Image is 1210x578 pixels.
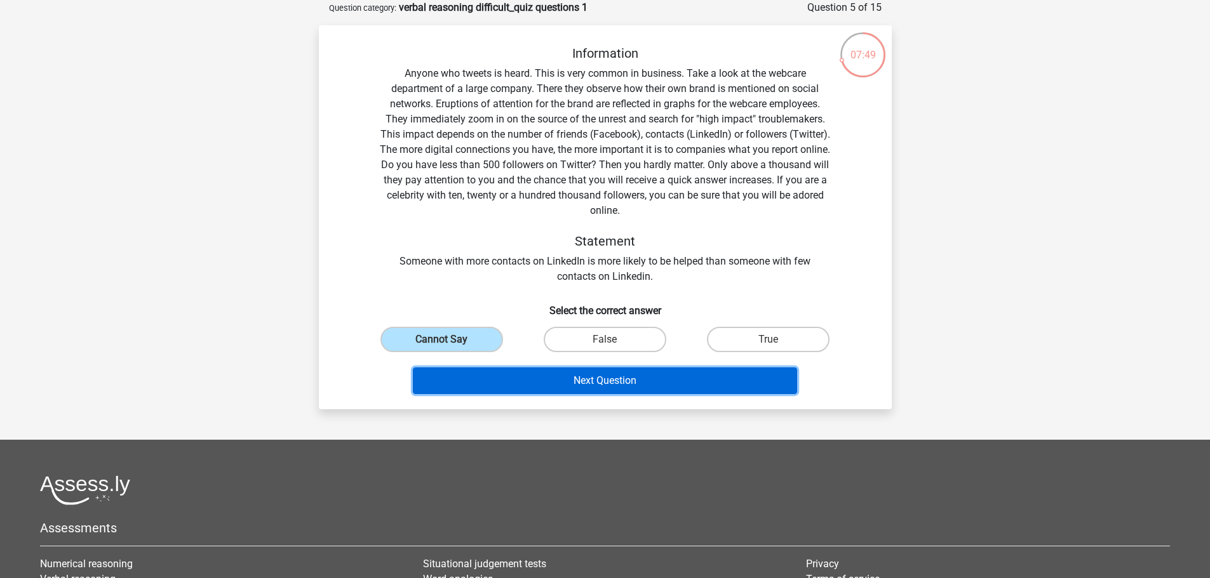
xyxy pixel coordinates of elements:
[380,327,503,352] label: Cannot Say
[839,31,887,63] div: 07:49
[806,558,839,570] a: Privacy
[707,327,830,352] label: True
[399,1,588,13] strong: verbal reasoning difficult_quiz questions 1
[380,233,831,249] h5: Statement
[329,3,396,13] small: Question category:
[40,475,130,505] img: Assessly logo
[413,367,797,394] button: Next Question
[380,46,831,61] h5: Information
[339,294,871,317] h6: Select the correct answer
[339,46,871,284] div: Anyone who tweets is heard. This is very common in business. Take a look at the webcare departmen...
[423,558,546,570] a: Situational judgement tests
[40,520,1170,535] h5: Assessments
[544,327,666,352] label: False
[40,558,133,570] a: Numerical reasoning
